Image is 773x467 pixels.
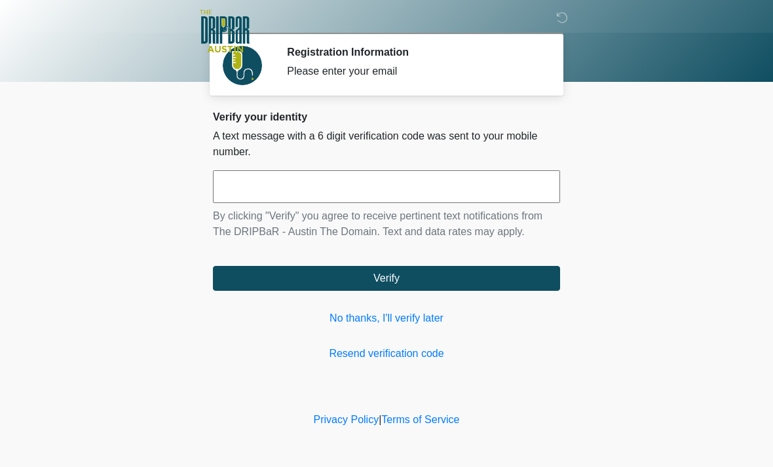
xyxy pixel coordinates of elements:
a: | [379,414,381,425]
a: Privacy Policy [314,414,379,425]
img: Agent Avatar [223,46,262,85]
h2: Verify your identity [213,111,560,123]
a: Resend verification code [213,346,560,362]
a: Terms of Service [381,414,459,425]
a: No thanks, I'll verify later [213,310,560,326]
div: Please enter your email [287,64,540,79]
button: Verify [213,266,560,291]
p: A text message with a 6 digit verification code was sent to your mobile number. [213,128,560,160]
p: By clicking "Verify" you agree to receive pertinent text notifications from The DRIPBaR - Austin ... [213,208,560,240]
img: The DRIPBaR - Austin The Domain Logo [200,10,250,52]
